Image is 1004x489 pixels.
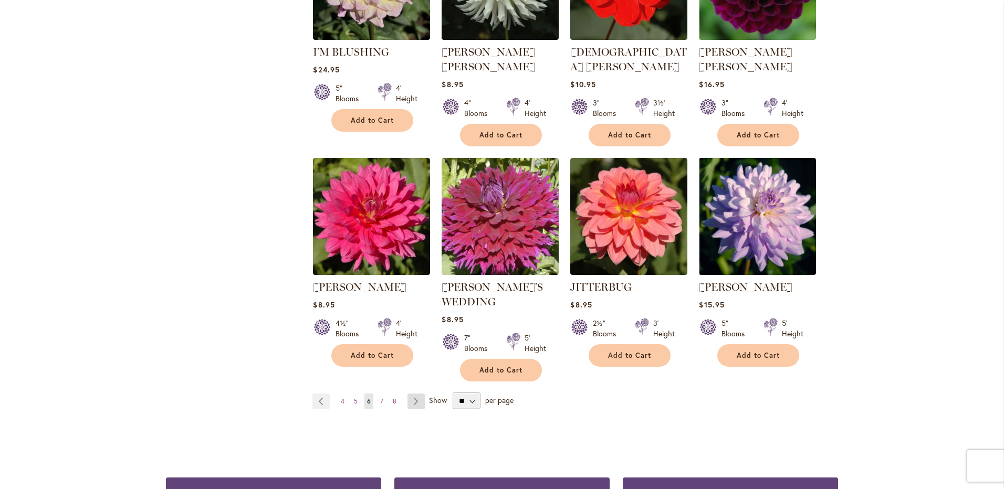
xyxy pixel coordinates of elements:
button: Add to Cart [589,124,671,146]
a: JITTERBUG [570,281,632,293]
div: 4½" Blooms [336,318,365,339]
div: 5" Blooms [336,83,365,104]
span: Add to Cart [737,131,780,140]
div: 3" Blooms [721,98,751,119]
div: 4' Height [396,83,417,104]
a: 4 [338,394,347,409]
a: I'M BLUSHING [313,46,389,58]
button: Add to Cart [331,109,413,132]
span: 8 [393,397,396,405]
img: JITTERBUG [570,158,687,275]
span: Add to Cart [351,116,394,125]
div: 2½" Blooms [593,318,622,339]
img: JORDAN NICOLE [699,158,816,275]
span: Add to Cart [351,351,394,360]
a: JORDAN NICOLE [699,267,816,277]
a: JENNA [313,267,430,277]
div: 4' Height [396,318,417,339]
button: Add to Cart [717,124,799,146]
a: [PERSON_NAME]'S WEDDING [442,281,543,308]
div: 5' Height [525,333,546,354]
button: Add to Cart [331,344,413,367]
a: 8 [390,394,399,409]
a: 5 [351,394,360,409]
button: Add to Cart [460,124,542,146]
button: Add to Cart [589,344,671,367]
div: 3½' Height [653,98,675,119]
span: Add to Cart [608,131,651,140]
span: per page [485,395,514,405]
a: JITTERBUG [570,267,687,277]
span: $10.95 [570,79,595,89]
a: [PERSON_NAME] [699,281,792,293]
img: Jennifer's Wedding [442,158,559,275]
span: 4 [341,397,344,405]
span: 7 [380,397,383,405]
img: JENNA [313,158,430,275]
span: 6 [367,397,371,405]
span: $24.95 [313,65,339,75]
a: JACK FROST [442,32,559,42]
span: $16.95 [699,79,724,89]
div: 7" Blooms [464,333,494,354]
a: [PERSON_NAME] [PERSON_NAME] [442,46,535,73]
div: 4" Blooms [464,98,494,119]
a: JASON MATTHEW [699,32,816,42]
div: 4' Height [525,98,546,119]
a: [PERSON_NAME] [313,281,406,293]
button: Add to Cart [460,359,542,381]
button: Add to Cart [717,344,799,367]
a: JAPANESE BISHOP [570,32,687,42]
a: [PERSON_NAME] [PERSON_NAME] [699,46,792,73]
span: Add to Cart [479,131,522,140]
span: $15.95 [699,300,724,310]
iframe: Launch Accessibility Center [8,452,37,481]
span: Add to Cart [608,351,651,360]
span: $8.95 [570,300,592,310]
span: $8.95 [442,79,463,89]
div: 5' Height [782,318,803,339]
div: 4' Height [782,98,803,119]
a: I’M BLUSHING [313,32,430,42]
span: Show [429,395,447,405]
span: 5 [354,397,358,405]
div: 3' Height [653,318,675,339]
span: $8.95 [442,314,463,324]
span: Add to Cart [479,366,522,375]
a: 7 [378,394,386,409]
a: Jennifer's Wedding [442,267,559,277]
div: 3" Blooms [593,98,622,119]
span: Add to Cart [737,351,780,360]
a: [DEMOGRAPHIC_DATA] [PERSON_NAME] [570,46,687,73]
div: 5" Blooms [721,318,751,339]
span: $8.95 [313,300,334,310]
